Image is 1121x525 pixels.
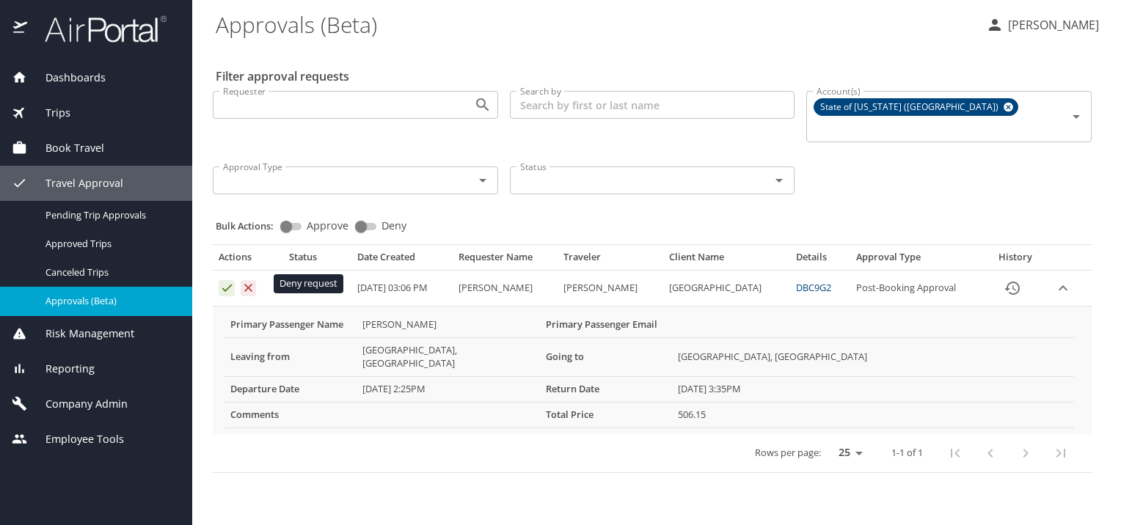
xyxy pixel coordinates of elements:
td: [DATE] 3:35PM [672,376,1074,402]
input: Search by first or last name [510,91,795,119]
span: Reporting [27,361,95,377]
td: 506.15 [672,402,1074,427]
span: Canceled Trips [45,265,175,279]
th: Details [790,251,851,270]
th: Status [283,251,351,270]
div: State of [US_STATE] ([GEOGRAPHIC_DATA]) [814,98,1018,116]
button: History [995,271,1030,306]
th: Going to [540,338,672,377]
button: Open [1066,106,1087,127]
span: Deny [381,221,406,231]
span: Book Travel [27,140,104,156]
th: Total Price [540,402,672,427]
table: Approval table [213,251,1092,472]
p: 1-1 of 1 [891,448,923,458]
button: Open [769,170,789,191]
td: [PERSON_NAME] [453,271,558,306]
p: Bulk Actions: [216,219,285,232]
td: [PERSON_NAME] [357,312,540,337]
button: [PERSON_NAME] [980,12,1105,38]
span: Trips [27,105,70,121]
span: Risk Management [27,326,134,342]
button: Open [472,170,493,191]
span: Approvals (Beta) [45,294,175,308]
button: expand row [1052,277,1074,299]
th: History [985,251,1046,270]
p: [PERSON_NAME] [1004,16,1099,34]
a: DBC9G2 [796,281,831,294]
th: Requester Name [453,251,558,270]
th: Departure Date [224,376,357,402]
th: Primary Passenger Name [224,312,357,337]
th: Client Name [663,251,789,270]
td: [GEOGRAPHIC_DATA], [GEOGRAPHIC_DATA] [357,338,540,377]
td: [PERSON_NAME] [558,271,663,306]
th: Primary Passenger Email [540,312,672,337]
button: Approve request [219,280,235,296]
td: [DATE] 2:25PM [357,376,540,402]
span: Travel Approval [27,175,123,191]
img: airportal-logo.png [29,15,167,43]
table: More info for approvals [224,312,1074,428]
td: [GEOGRAPHIC_DATA], [GEOGRAPHIC_DATA] [672,338,1074,377]
th: Actions [213,251,283,270]
td: [GEOGRAPHIC_DATA] [663,271,789,306]
img: icon-airportal.png [13,15,29,43]
span: Company Admin [27,396,128,412]
span: Approve [307,221,348,231]
th: Traveler [558,251,663,270]
span: Employee Tools [27,431,124,447]
td: [DATE] 03:06 PM [351,271,453,306]
th: Date Created [351,251,453,270]
p: Rows per page: [755,448,821,458]
h2: Filter approval requests [216,65,349,88]
span: Dashboards [27,70,106,86]
th: Approval Type [850,251,985,270]
td: Pending [283,271,351,306]
td: Post-Booking Approval [850,271,985,306]
th: Leaving from [224,338,357,377]
button: Open [472,95,493,115]
select: rows per page [827,442,868,464]
span: State of [US_STATE] ([GEOGRAPHIC_DATA]) [814,100,1007,115]
h1: Approvals (Beta) [216,1,974,47]
span: Pending Trip Approvals [45,208,175,222]
th: Return Date [540,376,672,402]
th: Comments [224,402,357,427]
span: Approved Trips [45,237,175,251]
